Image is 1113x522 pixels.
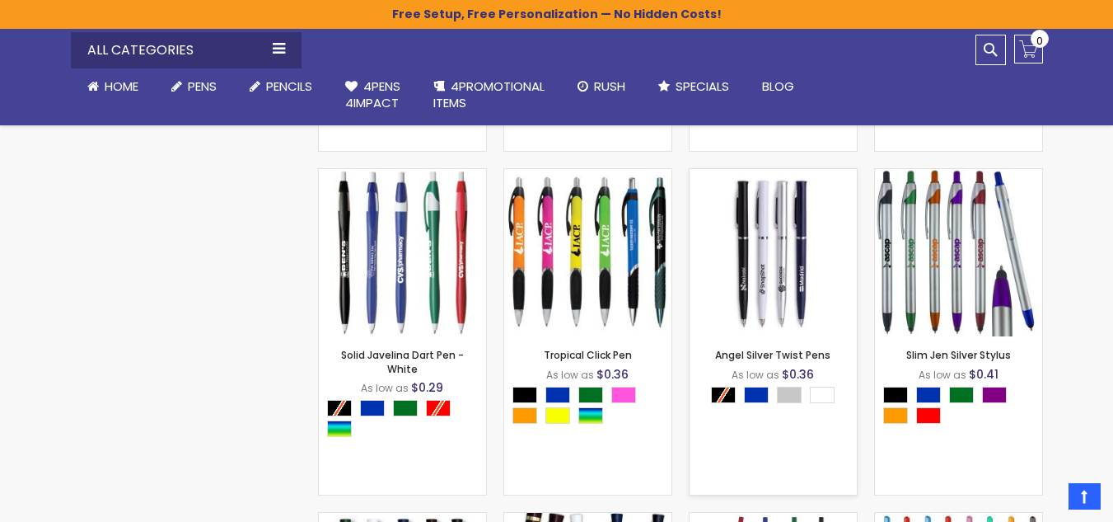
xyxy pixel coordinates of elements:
[1069,483,1101,510] a: Top
[433,78,545,111] span: 4PROMOTIONAL ITEMS
[360,400,385,416] div: Blue
[327,421,352,437] div: Assorted
[746,68,811,105] a: Blog
[319,169,486,336] img: Solid Javelina Dart Pen - White
[329,68,417,122] a: 4Pens4impact
[969,366,998,383] span: $0.41
[545,387,570,403] div: Blue
[732,368,779,382] span: As low as
[512,407,537,424] div: Orange
[545,407,570,424] div: Yellow
[188,78,217,95] span: Pens
[504,169,671,336] img: Tropical Click Pen
[777,387,802,403] div: Silver
[578,387,603,403] div: Green
[417,68,561,122] a: 4PROMOTIONALITEMS
[345,78,400,111] span: 4Pens 4impact
[1036,33,1043,49] span: 0
[341,348,464,375] a: Solid Javelina Dart Pen - White
[1014,35,1043,63] a: 0
[949,387,974,403] div: Green
[642,68,746,105] a: Specials
[71,68,155,105] a: Home
[810,387,835,403] div: White
[906,348,1011,362] a: Slim Jen Silver Stylus
[546,368,594,382] span: As low as
[676,78,729,95] span: Specials
[715,348,830,362] a: Angel Silver Twist Pens
[327,400,486,441] div: Select A Color
[883,387,908,403] div: Black
[919,368,966,382] span: As low as
[916,407,941,424] div: Red
[233,68,329,105] a: Pencils
[744,387,769,403] div: Blue
[782,366,814,383] span: $0.36
[266,78,312,95] span: Pencils
[544,348,632,362] a: Tropical Click Pen
[875,169,1042,336] img: Slim Jen Silver Stylus
[411,379,443,396] span: $0.29
[883,387,1042,428] div: Select A Color
[319,168,486,182] a: Solid Javelina Dart Pen - White
[361,381,409,395] span: As low as
[711,387,843,407] div: Select A Color
[875,168,1042,182] a: Slim Jen Silver Stylus
[155,68,233,105] a: Pens
[982,387,1007,403] div: Purple
[393,400,418,416] div: Green
[512,387,671,428] div: Select A Color
[611,387,636,403] div: Pink
[596,366,629,383] span: $0.36
[594,78,625,95] span: Rush
[71,32,302,68] div: All Categories
[690,169,857,336] img: Angel Silver Twist Pens
[512,387,537,403] div: Black
[762,78,794,95] span: Blog
[883,407,908,424] div: Orange
[561,68,642,105] a: Rush
[504,168,671,182] a: Tropical Click Pen
[105,78,138,95] span: Home
[916,387,941,403] div: Blue
[578,407,603,424] div: Assorted
[690,168,857,182] a: Angel Silver Twist Pens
